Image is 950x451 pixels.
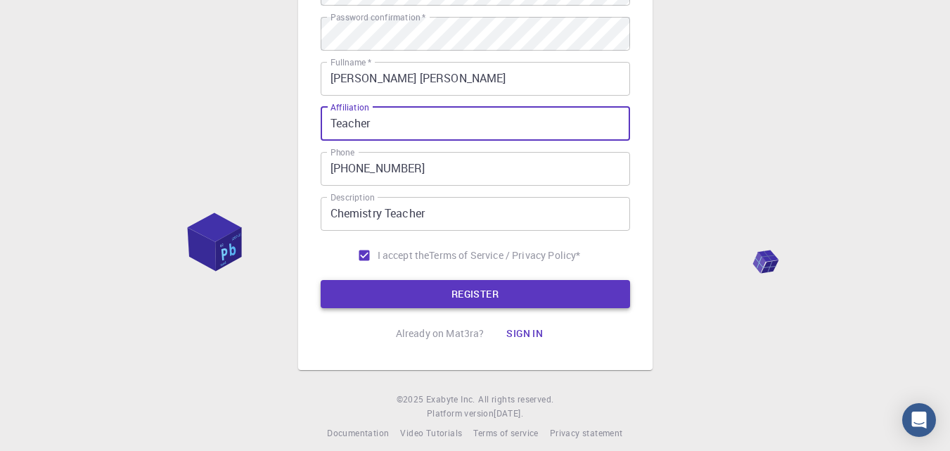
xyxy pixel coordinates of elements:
[494,407,523,421] a: [DATE].
[550,426,623,440] a: Privacy statement
[429,248,580,262] p: Terms of Service / Privacy Policy *
[330,101,368,113] label: Affiliation
[478,393,553,407] span: All rights reserved.
[400,427,462,438] span: Video Tutorials
[400,426,462,440] a: Video Tutorials
[378,248,430,262] span: I accept the
[494,407,523,419] span: [DATE] .
[397,393,426,407] span: © 2025
[330,56,371,68] label: Fullname
[327,427,389,438] span: Documentation
[473,426,538,440] a: Terms of service
[330,146,354,158] label: Phone
[321,280,630,308] button: REGISTER
[330,11,425,23] label: Password confirmation
[429,248,580,262] a: Terms of Service / Privacy Policy*
[327,426,389,440] a: Documentation
[495,319,554,348] button: Sign in
[426,393,475,407] a: Exabyte Inc.
[902,403,936,437] div: Open Intercom Messenger
[550,427,623,438] span: Privacy statement
[396,326,484,341] p: Already on Mat3ra?
[330,191,375,203] label: Description
[426,393,475,405] span: Exabyte Inc.
[427,407,494,421] span: Platform version
[473,427,538,438] span: Terms of service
